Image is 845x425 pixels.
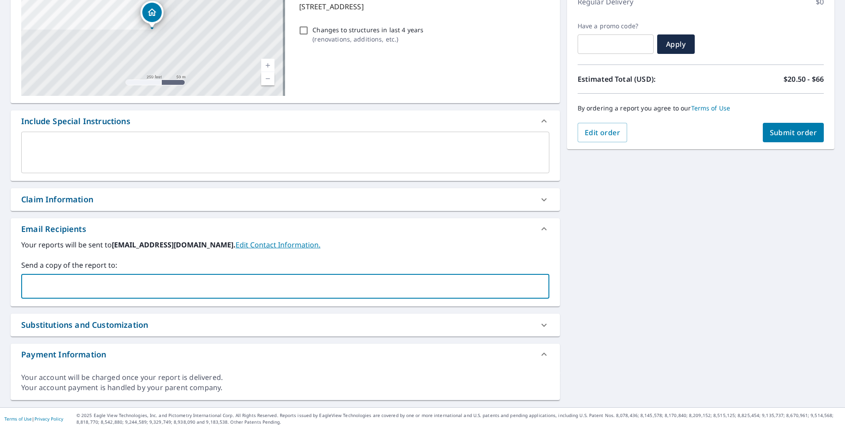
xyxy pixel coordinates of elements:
[236,240,320,250] a: EditContactInfo
[578,22,654,30] label: Have a promo code?
[11,110,560,132] div: Include Special Instructions
[21,372,549,383] div: Your account will be charged once your report is delivered.
[21,115,130,127] div: Include Special Instructions
[141,1,164,28] div: Dropped pin, building 1, Residential property, 848 Hardwood Dr Chesapeake, VA 23320
[21,319,148,331] div: Substitutions and Customization
[585,128,620,137] span: Edit order
[4,416,63,421] p: |
[784,74,824,84] p: $20.50 - $66
[312,25,423,34] p: Changes to structures in last 4 years
[34,416,63,422] a: Privacy Policy
[21,239,549,250] label: Your reports will be sent to
[11,218,560,239] div: Email Recipients
[578,74,701,84] p: Estimated Total (USD):
[11,344,560,365] div: Payment Information
[657,34,695,54] button: Apply
[11,188,560,211] div: Claim Information
[21,260,549,270] label: Send a copy of the report to:
[299,1,545,12] p: [STREET_ADDRESS]
[112,240,236,250] b: [EMAIL_ADDRESS][DOMAIN_NAME].
[691,104,731,112] a: Terms of Use
[763,123,824,142] button: Submit order
[4,416,32,422] a: Terms of Use
[21,383,549,393] div: Your account payment is handled by your parent company.
[11,314,560,336] div: Substitutions and Customization
[770,128,817,137] span: Submit order
[578,104,824,112] p: By ordering a report you agree to our
[261,59,274,72] a: Current Level 17, Zoom In
[312,34,423,44] p: ( renovations, additions, etc. )
[664,39,688,49] span: Apply
[21,349,106,360] div: Payment Information
[261,72,274,85] a: Current Level 17, Zoom Out
[21,194,93,205] div: Claim Information
[578,123,628,142] button: Edit order
[21,223,86,235] div: Email Recipients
